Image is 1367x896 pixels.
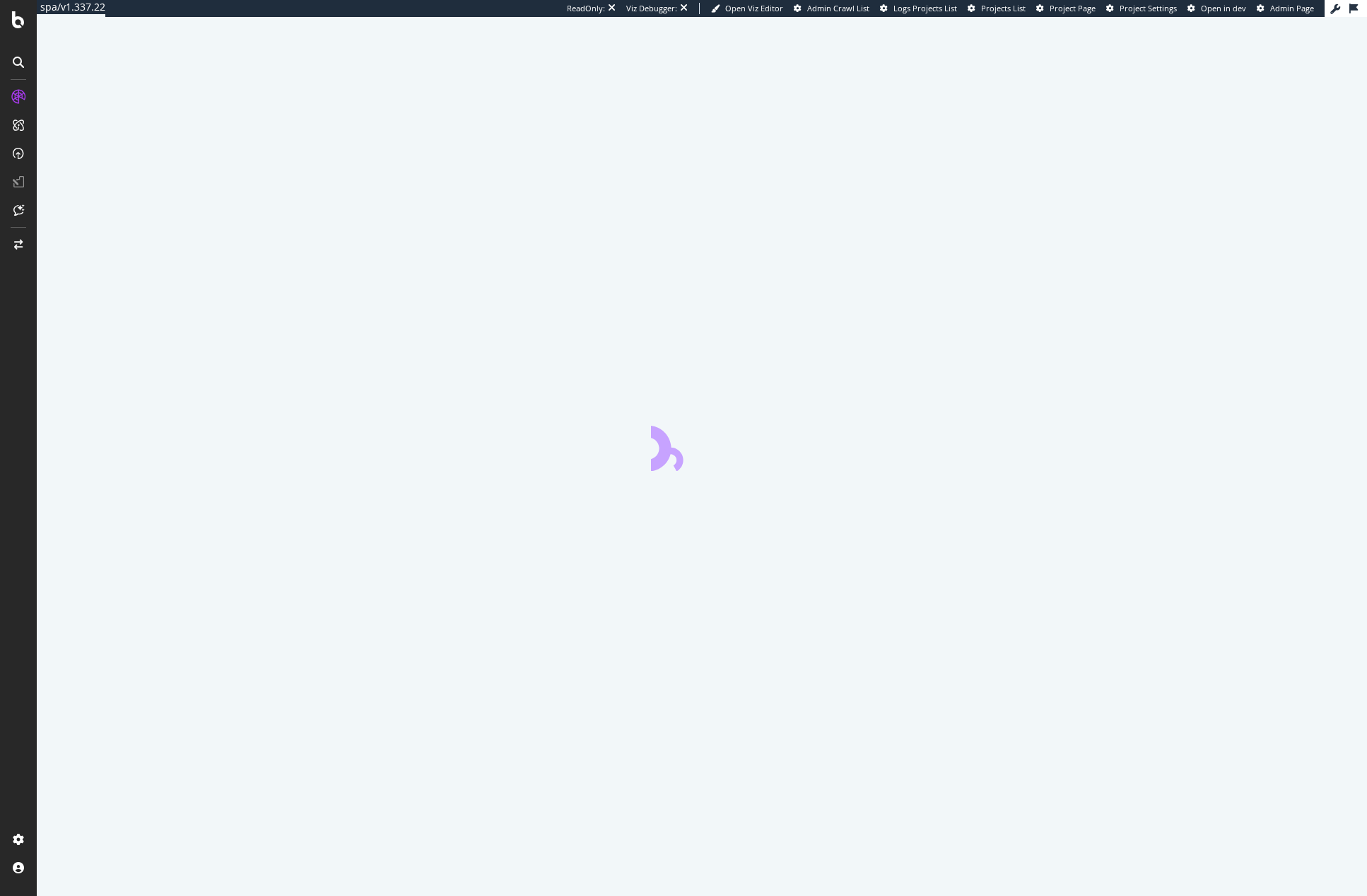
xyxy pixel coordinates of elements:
[1050,3,1096,13] span: Project Page
[981,3,1026,13] span: Projects List
[1270,3,1314,13] span: Admin Page
[1120,3,1177,13] span: Project Settings
[807,3,869,13] span: Admin Crawl List
[1257,3,1314,14] a: Admin Page
[626,3,677,14] div: Viz Debugger:
[725,3,783,13] span: Open Viz Editor
[1036,3,1096,14] a: Project Page
[567,3,605,14] div: ReadOnly:
[1201,3,1246,13] span: Open in dev
[893,3,957,13] span: Logs Projects List
[1187,3,1246,14] a: Open in dev
[711,3,783,14] a: Open Viz Editor
[880,3,957,14] a: Logs Projects List
[794,3,869,14] a: Admin Crawl List
[651,420,753,471] div: animation
[968,3,1026,14] a: Projects List
[1106,3,1177,14] a: Project Settings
